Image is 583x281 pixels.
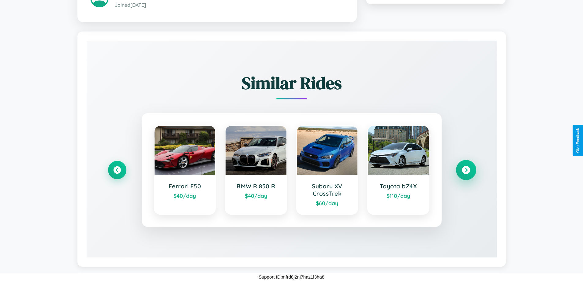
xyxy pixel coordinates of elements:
[259,273,324,281] p: Support ID: mfrd8j2nj7haz1l3ha8
[225,125,287,215] a: BMW R 850 R$40/day
[232,183,280,190] h3: BMW R 850 R
[303,183,352,197] h3: Subaru XV CrossTrek
[576,128,580,153] div: Give Feedback
[374,192,423,199] div: $ 110 /day
[161,192,209,199] div: $ 40 /day
[232,192,280,199] div: $ 40 /day
[161,183,209,190] h3: Ferrari F50
[374,183,423,190] h3: Toyota bZ4X
[303,200,352,206] div: $ 60 /day
[108,71,475,95] h2: Similar Rides
[115,1,344,9] p: Joined [DATE]
[154,125,216,215] a: Ferrari F50$40/day
[367,125,429,215] a: Toyota bZ4X$110/day
[296,125,358,215] a: Subaru XV CrossTrek$60/day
